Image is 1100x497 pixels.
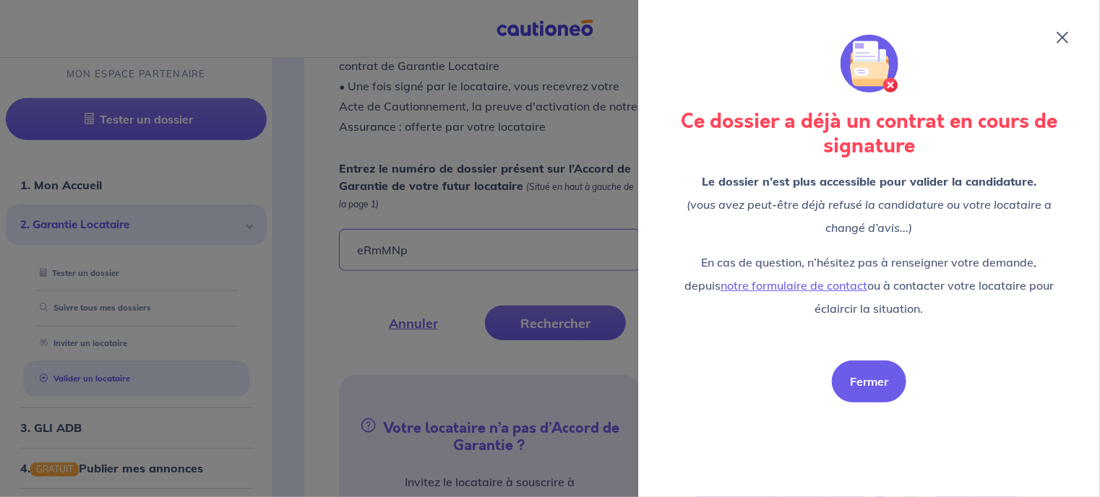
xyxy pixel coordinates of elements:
[681,107,1057,160] strong: Ce dossier a déjà un contrat en cours de signature
[673,251,1065,320] p: En cas de question, n’hésitez pas à renseigner votre demande, depuis ou à contacter votre locatai...
[832,360,906,402] button: Fermer
[721,278,867,293] a: notre formulaire de contact
[687,197,1052,235] em: (vous avez peut-être déjà refusé la candidature ou votre locataire a changé d’avis...)
[841,35,898,92] img: illu_folder_cancel.svg
[702,174,1036,189] strong: Le dossier n’est plus accessible pour valider la candidature.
